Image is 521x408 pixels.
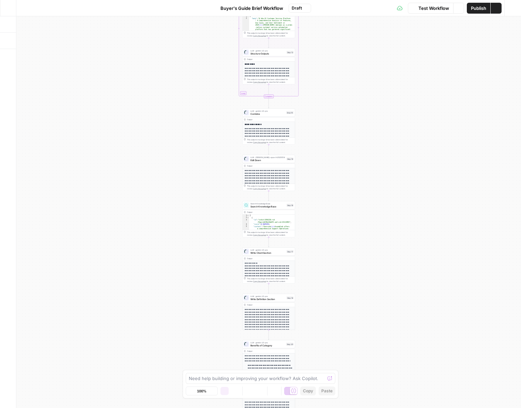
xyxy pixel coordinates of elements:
[250,344,285,347] span: Benefits of Category
[253,35,266,37] span: Copy the output
[287,157,294,160] div: Step 19
[287,296,294,299] div: Step 18
[247,138,294,144] div: This output is too large & has been abbreviated for review. to view the full content.
[292,5,302,11] span: Draft
[268,38,269,48] g: Edge from step_12 to step_13
[253,81,266,83] span: Copy the output
[250,202,285,205] span: Search Knowledge Base
[197,388,206,394] span: 100%
[247,164,290,167] div: Output
[253,234,266,236] span: Copy the output
[247,231,294,236] div: This output is too large & has been abbreviated for review. to view the full content.
[247,350,290,352] div: Output
[268,191,269,201] g: Edge from step_19 to step_16
[253,280,266,282] span: Copy the output
[303,388,313,394] span: Copy
[243,215,249,217] div: 1
[242,2,295,38] div: { "body":"# Ada AI Customer Service Platform : A Comprehensive Analysis of Features, Use Cases, a...
[286,343,294,346] div: Step 20
[471,5,486,12] span: Publish
[289,4,311,13] button: Draft
[418,5,449,12] span: Test Workflow
[243,217,249,219] div: 2
[250,49,285,52] span: LLM · gemini-2.5-pro
[247,277,294,283] div: This output is too large & has been abbreviated for review. to view the full content.
[287,204,294,207] div: Step 16
[250,52,285,55] span: Structure Outputs
[243,15,249,18] div: 1
[243,219,249,223] div: 3
[319,387,335,395] button: Paste
[250,297,285,301] span: Write Definition Section
[250,295,285,298] span: LLM · gemini-2.5-pro
[247,215,249,217] span: Toggle code folding, rows 1 through 7
[321,388,333,394] span: Paste
[250,158,285,162] span: Edit Down
[247,303,290,306] div: Output
[247,217,249,219] span: Toggle code folding, rows 2 through 6
[247,58,290,61] div: Output
[467,3,490,14] button: Publish
[253,141,266,143] span: Copy the output
[247,257,290,260] div: Output
[247,211,290,214] div: Output
[268,145,269,155] g: Edge from step_14 to step_19
[250,205,285,208] span: Search Knowledge Base
[250,249,285,251] span: LLM · gemini-2.5-pro
[253,188,266,190] span: Copy the output
[287,250,294,253] div: Step 17
[250,251,285,254] span: Write Client Section
[247,78,294,83] div: This output is too large & has been abbreviated for review. to view the full content.
[264,95,274,98] div: Complete
[210,3,287,14] button: Buyer's Guide Brief Workflow
[247,15,249,18] span: Toggle code folding, rows 1 through 3
[268,237,269,247] g: Edge from step_16 to step_17
[300,387,316,395] button: Copy
[250,341,285,344] span: LLM · gemini-2.5-pro
[408,3,453,14] button: Test Workflow
[268,284,269,294] g: Edge from step_17 to step_18
[250,110,285,112] span: LLM · gemini-2.5-pro
[268,98,269,108] g: Edge from step_11-iteration-end to step_14
[250,112,285,115] span: Combine
[243,223,249,226] div: 4
[247,32,294,37] div: This output is too large & has been abbreviated for review. to view the full content.
[250,156,285,159] span: LLM · [PERSON_NAME]-opus-4-20250514
[268,330,269,340] g: Edge from step_18 to step_20
[242,201,295,237] div: Search Knowledge BaseSearch Knowledge BaseStep 16Output[ { "id":"vsdid:1956226:rid :YGgorx6ZIBo4X...
[220,5,283,12] span: Buyer's Guide Brief Workflow
[286,111,294,114] div: Step 14
[287,51,294,54] div: Step 13
[242,95,295,98] div: Complete
[247,118,290,121] div: Output
[247,185,294,190] div: This output is too large & has been abbreviated for review. to view the full content.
